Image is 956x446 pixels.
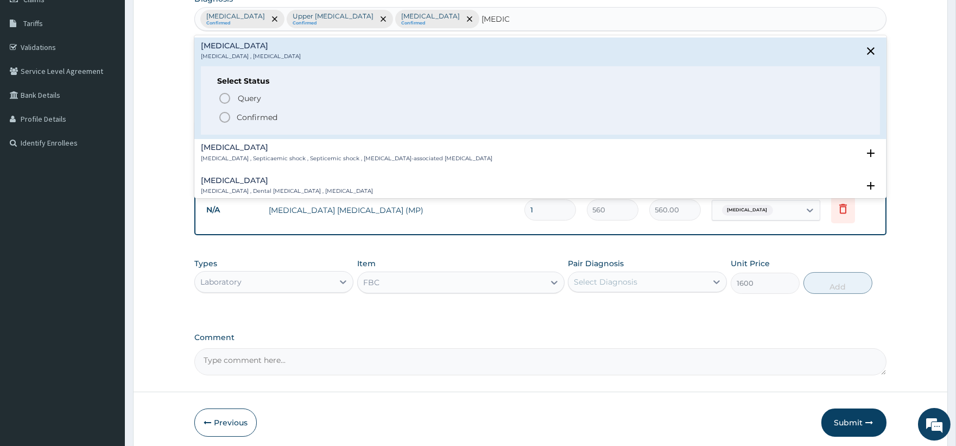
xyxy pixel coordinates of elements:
[63,137,150,247] span: We're online!
[864,45,877,58] i: close select status
[200,277,242,287] div: Laboratory
[201,187,373,195] p: [MEDICAL_DATA] , Dental [MEDICAL_DATA] , [MEDICAL_DATA]
[465,14,474,24] span: remove selection option
[363,277,379,288] div: FBC
[293,12,373,21] p: Upper [MEDICAL_DATA]
[56,61,182,75] div: Chat with us now
[201,53,301,60] p: [MEDICAL_DATA] , [MEDICAL_DATA]
[178,5,204,32] div: Minimize live chat window
[378,14,388,24] span: remove selection option
[864,179,877,192] i: open select status
[206,12,265,21] p: [MEDICAL_DATA]
[237,112,277,123] p: Confirmed
[217,77,863,85] h6: Select Status
[218,111,231,124] i: status option filled
[568,258,624,269] label: Pair Diagnosis
[218,92,231,105] i: status option query
[731,258,770,269] label: Unit Price
[201,177,373,185] h4: [MEDICAL_DATA]
[194,259,217,268] label: Types
[270,14,280,24] span: remove selection option
[20,54,44,81] img: d_794563401_company_1708531726252_794563401
[238,93,261,104] span: Query
[201,143,492,152] h4: [MEDICAL_DATA]
[201,155,492,162] p: [MEDICAL_DATA] , Septicaemic shock , Septicemic shock , [MEDICAL_DATA]-associated [MEDICAL_DATA]
[357,258,376,269] label: Item
[5,297,207,335] textarea: Type your message and hit 'Enter'
[201,42,301,50] h4: [MEDICAL_DATA]
[401,21,460,26] small: Confirmed
[803,272,872,294] button: Add
[401,12,460,21] p: [MEDICAL_DATA]
[206,21,265,26] small: Confirmed
[574,277,637,287] div: Select Diagnosis
[194,333,886,342] label: Comment
[722,205,773,216] span: [MEDICAL_DATA]
[864,147,877,160] i: open select status
[201,200,263,220] td: N/A
[194,409,257,437] button: Previous
[263,199,518,221] td: [MEDICAL_DATA] [MEDICAL_DATA] (MP)
[293,21,373,26] small: Confirmed
[821,409,887,437] button: Submit
[23,18,43,28] span: Tariffs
